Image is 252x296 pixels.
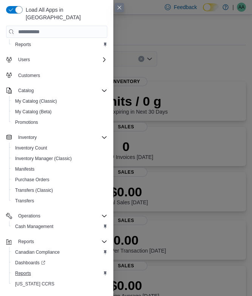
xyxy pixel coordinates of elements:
[12,165,37,174] a: Manifests
[12,97,107,106] span: My Catalog (Classic)
[3,85,110,96] button: Catalog
[12,196,107,205] span: Transfers
[15,133,107,142] span: Inventory
[9,196,110,206] button: Transfers
[12,258,48,267] a: Dashboards
[12,118,41,127] a: Promotions
[9,268,110,279] button: Reports
[15,177,49,183] span: Purchase Orders
[9,143,110,153] button: Inventory Count
[9,164,110,174] button: Manifests
[9,279,110,289] button: [US_STATE] CCRS
[18,88,34,94] span: Catalog
[18,213,40,219] span: Operations
[12,40,34,49] a: Reports
[12,143,107,153] span: Inventory Count
[3,236,110,247] button: Reports
[15,109,52,115] span: My Catalog (Beta)
[12,222,56,231] a: Cash Management
[15,237,37,246] button: Reports
[15,86,107,95] span: Catalog
[12,165,107,174] span: Manifests
[9,174,110,185] button: Purchase Orders
[3,132,110,143] button: Inventory
[15,211,107,220] span: Operations
[18,57,30,63] span: Users
[12,222,107,231] span: Cash Management
[12,97,60,106] a: My Catalog (Classic)
[12,269,107,278] span: Reports
[18,134,37,140] span: Inventory
[12,248,107,257] span: Canadian Compliance
[9,96,110,106] button: My Catalog (Classic)
[9,106,110,117] button: My Catalog (Beta)
[15,71,43,80] a: Customers
[15,249,60,255] span: Canadian Compliance
[12,175,53,184] a: Purchase Orders
[15,198,34,204] span: Transfers
[15,270,31,276] span: Reports
[18,239,34,245] span: Reports
[9,185,110,196] button: Transfers (Classic)
[15,70,107,80] span: Customers
[3,69,110,80] button: Customers
[15,156,72,162] span: Inventory Manager (Classic)
[12,279,57,288] a: [US_STATE] CCRS
[15,187,53,193] span: Transfers (Classic)
[15,281,54,287] span: [US_STATE] CCRS
[23,6,107,21] span: Load All Apps in [GEOGRAPHIC_DATA]
[12,258,107,267] span: Dashboards
[12,107,107,116] span: My Catalog (Beta)
[15,237,107,246] span: Reports
[12,143,50,153] a: Inventory Count
[12,175,107,184] span: Purchase Orders
[12,186,56,195] a: Transfers (Classic)
[15,133,40,142] button: Inventory
[12,186,107,195] span: Transfers (Classic)
[12,118,107,127] span: Promotions
[15,42,31,48] span: Reports
[15,119,38,125] span: Promotions
[12,196,37,205] a: Transfers
[12,107,55,116] a: My Catalog (Beta)
[12,248,63,257] a: Canadian Compliance
[12,154,75,163] a: Inventory Manager (Classic)
[9,117,110,128] button: Promotions
[115,3,124,12] button: Close this dialog
[15,86,37,95] button: Catalog
[9,257,110,268] a: Dashboards
[15,260,45,266] span: Dashboards
[15,224,53,230] span: Cash Management
[3,54,110,65] button: Users
[12,154,107,163] span: Inventory Manager (Classic)
[12,40,107,49] span: Reports
[3,211,110,221] button: Operations
[15,145,47,151] span: Inventory Count
[15,55,107,64] span: Users
[15,98,57,104] span: My Catalog (Classic)
[9,39,110,50] button: Reports
[9,153,110,164] button: Inventory Manager (Classic)
[18,72,40,79] span: Customers
[15,211,43,220] button: Operations
[9,247,110,257] button: Canadian Compliance
[12,279,107,288] span: Washington CCRS
[9,221,110,232] button: Cash Management
[12,269,34,278] a: Reports
[15,55,33,64] button: Users
[15,166,34,172] span: Manifests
